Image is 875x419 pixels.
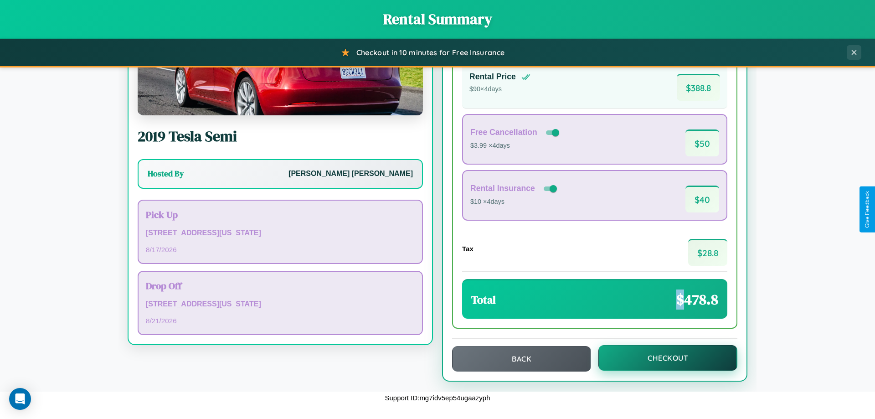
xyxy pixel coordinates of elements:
span: $ 40 [685,186,719,212]
button: Checkout [598,345,737,371]
h3: Total [471,292,496,307]
span: $ 478.8 [676,290,718,310]
h1: Rental Summary [9,9,866,29]
h3: Drop Off [146,279,415,292]
span: $ 388.8 [677,74,720,101]
p: $10 × 4 days [470,196,559,208]
img: Tesla Semi [138,24,423,115]
p: $ 90 × 4 days [469,83,530,95]
h2: 2019 Tesla Semi [138,126,423,146]
span: $ 50 [685,129,719,156]
h3: Hosted By [148,168,184,179]
h4: Tax [462,245,474,253]
div: Give Feedback [864,191,870,228]
p: 8 / 17 / 2026 [146,243,415,256]
p: [STREET_ADDRESS][US_STATE] [146,298,415,311]
span: $ 28.8 [688,239,727,266]
div: Open Intercom Messenger [9,388,31,410]
p: Support ID: mg7idv5ep54ugaazyph [385,392,490,404]
h3: Pick Up [146,208,415,221]
span: Checkout in 10 minutes for Free Insurance [356,48,504,57]
p: [STREET_ADDRESS][US_STATE] [146,227,415,240]
h4: Free Cancellation [470,128,537,137]
p: [PERSON_NAME] [PERSON_NAME] [288,167,413,181]
button: Back [452,346,591,372]
p: 8 / 21 / 2026 [146,315,415,327]
p: $3.99 × 4 days [470,140,561,152]
h4: Rental Price [469,72,516,82]
h4: Rental Insurance [470,184,535,193]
